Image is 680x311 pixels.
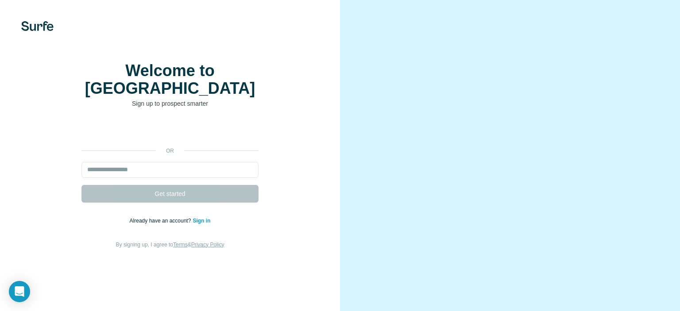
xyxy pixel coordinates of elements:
[173,242,188,248] a: Terms
[21,21,54,31] img: Surfe's logo
[130,218,193,224] span: Already have an account?
[77,121,263,141] iframe: Schaltfläche „Über Google anmelden“
[81,99,259,108] p: Sign up to prospect smarter
[81,62,259,97] h1: Welcome to [GEOGRAPHIC_DATA]
[193,218,210,224] a: Sign in
[116,242,224,248] span: By signing up, I agree to &
[81,121,259,141] div: Über Google anmelden. Wird in neuem Tab geöffnet.
[498,9,671,138] iframe: Dialogfeld „Über Google anmelden“
[9,281,30,302] div: Open Intercom Messenger
[191,242,224,248] a: Privacy Policy
[156,147,184,155] p: or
